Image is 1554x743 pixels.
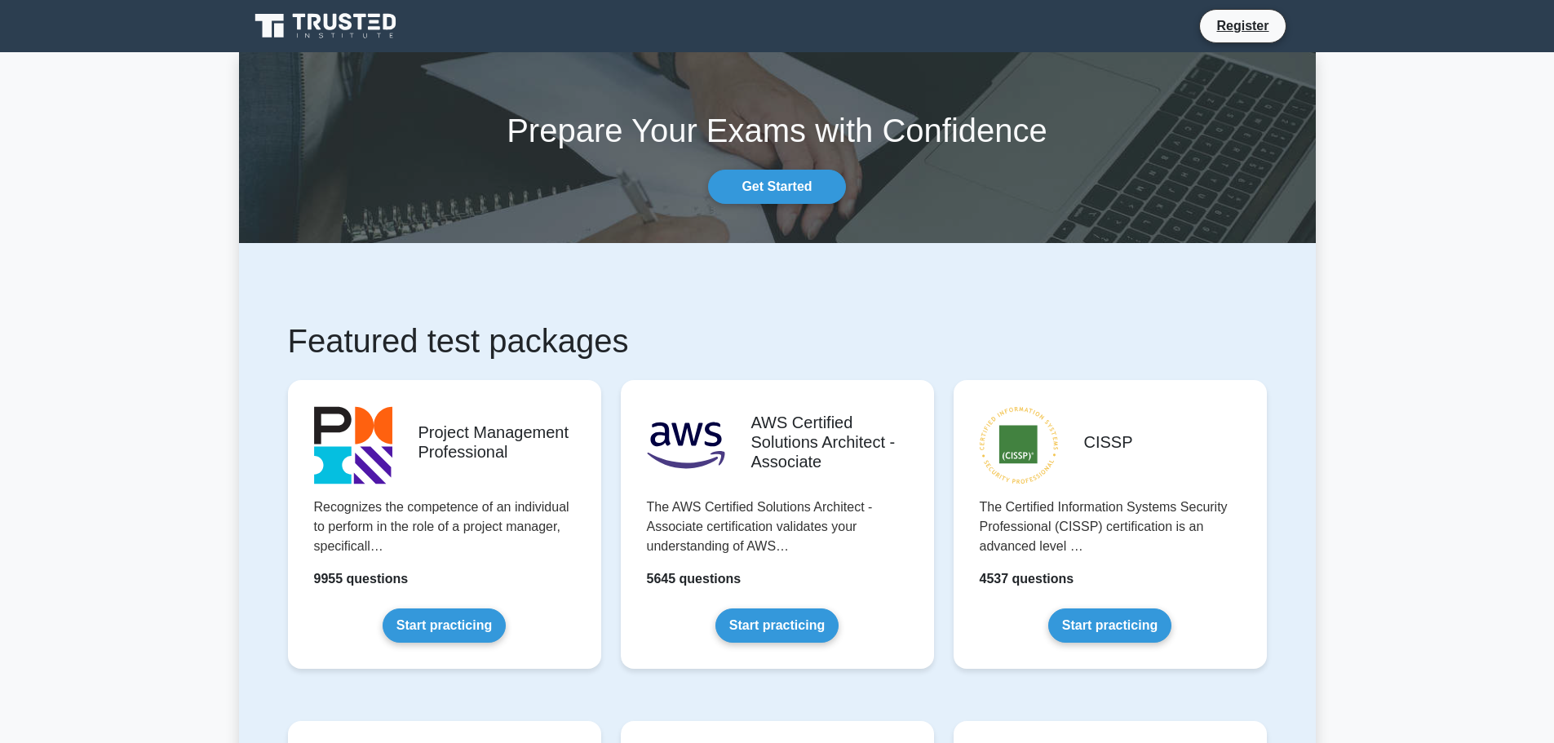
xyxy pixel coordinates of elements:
a: Start practicing [1048,608,1171,643]
a: Start practicing [715,608,839,643]
a: Start practicing [383,608,506,643]
a: Get Started [708,170,845,204]
a: Register [1206,15,1278,36]
h1: Prepare Your Exams with Confidence [239,111,1316,150]
h1: Featured test packages [288,321,1267,360]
